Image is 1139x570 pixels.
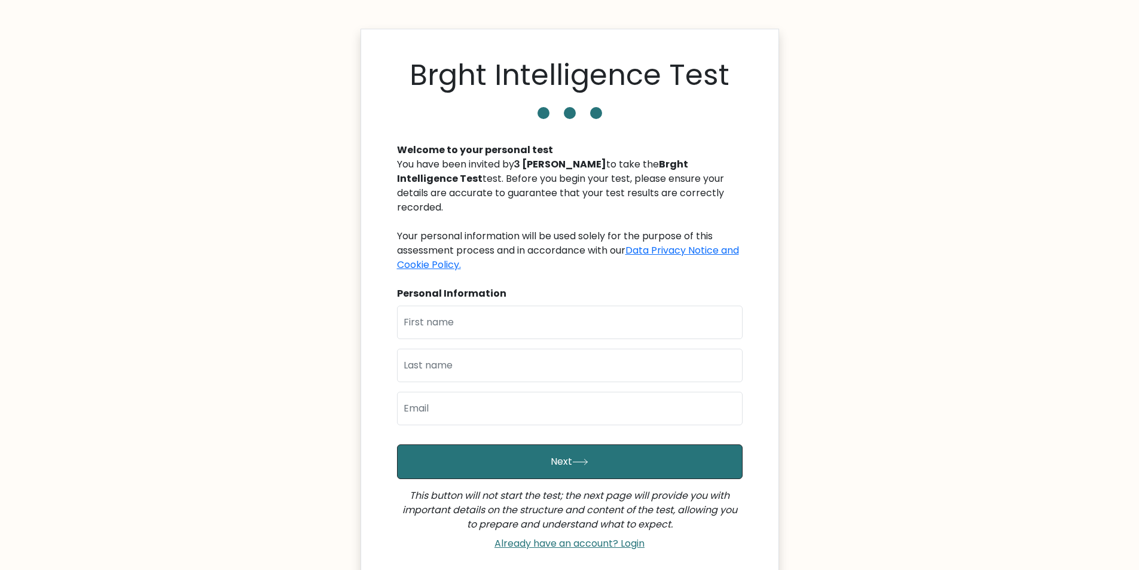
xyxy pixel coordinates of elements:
a: Data Privacy Notice and Cookie Policy. [397,243,739,272]
b: З [PERSON_NAME] [514,157,606,171]
input: First name [397,306,743,339]
i: This button will not start the test; the next page will provide you with important details on the... [402,489,737,531]
div: Welcome to your personal test [397,143,743,157]
div: You have been invited by to take the test. Before you begin your test, please ensure your details... [397,157,743,272]
input: Email [397,392,743,425]
h1: Brght Intelligence Test [410,58,729,93]
div: Personal Information [397,286,743,301]
input: Last name [397,349,743,382]
a: Already have an account? Login [490,537,649,550]
b: Brght Intelligence Test [397,157,688,185]
button: Next [397,444,743,479]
